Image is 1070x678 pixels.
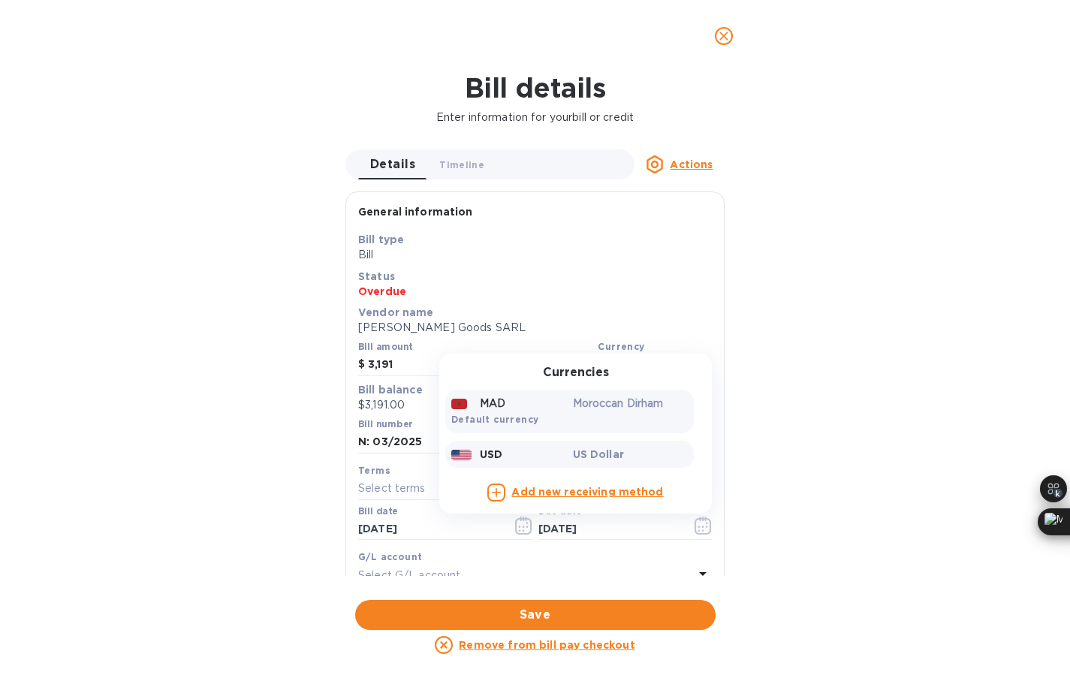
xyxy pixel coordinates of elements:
[370,154,415,175] span: Details
[573,396,689,411] p: Moroccan Dirham
[358,247,712,263] p: Bill
[358,234,404,246] b: Bill type
[358,568,460,583] p: Select G/L account
[451,450,472,460] img: USD
[598,341,644,352] b: Currency
[358,465,390,476] b: Terms
[480,447,502,462] p: USD
[358,518,500,541] input: Select date
[368,354,592,376] input: $ Enter bill amount
[358,206,473,218] b: General information
[706,18,742,54] button: close
[367,606,704,624] span: Save
[538,507,581,516] label: Due date
[358,551,422,562] b: G/L account
[358,420,412,429] label: Bill number
[12,110,1058,125] p: Enter information for your bill or credit
[358,306,434,318] b: Vendor name
[670,158,713,170] u: Actions
[358,481,426,496] p: Select terms
[451,399,467,409] img: MAD
[358,431,712,454] input: Enter bill number
[543,366,609,380] h3: Currencies
[358,320,712,336] p: [PERSON_NAME] Goods SARL
[538,518,680,541] input: Due date
[459,639,634,651] u: Remove from bill pay checkout
[439,157,484,173] span: Timeline
[358,343,412,352] label: Bill amount
[480,396,505,411] p: MAD
[358,270,395,282] b: Status
[355,600,716,630] button: Save
[358,284,712,299] p: Overdue
[358,397,712,413] p: $3,191.00
[358,354,368,376] div: $
[573,447,689,462] p: US Dollar
[12,72,1058,104] h1: Bill details
[358,384,423,396] b: Bill balance
[451,414,538,425] b: Default currency
[358,507,398,516] label: Bill date
[511,486,663,498] b: Add new receiving method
